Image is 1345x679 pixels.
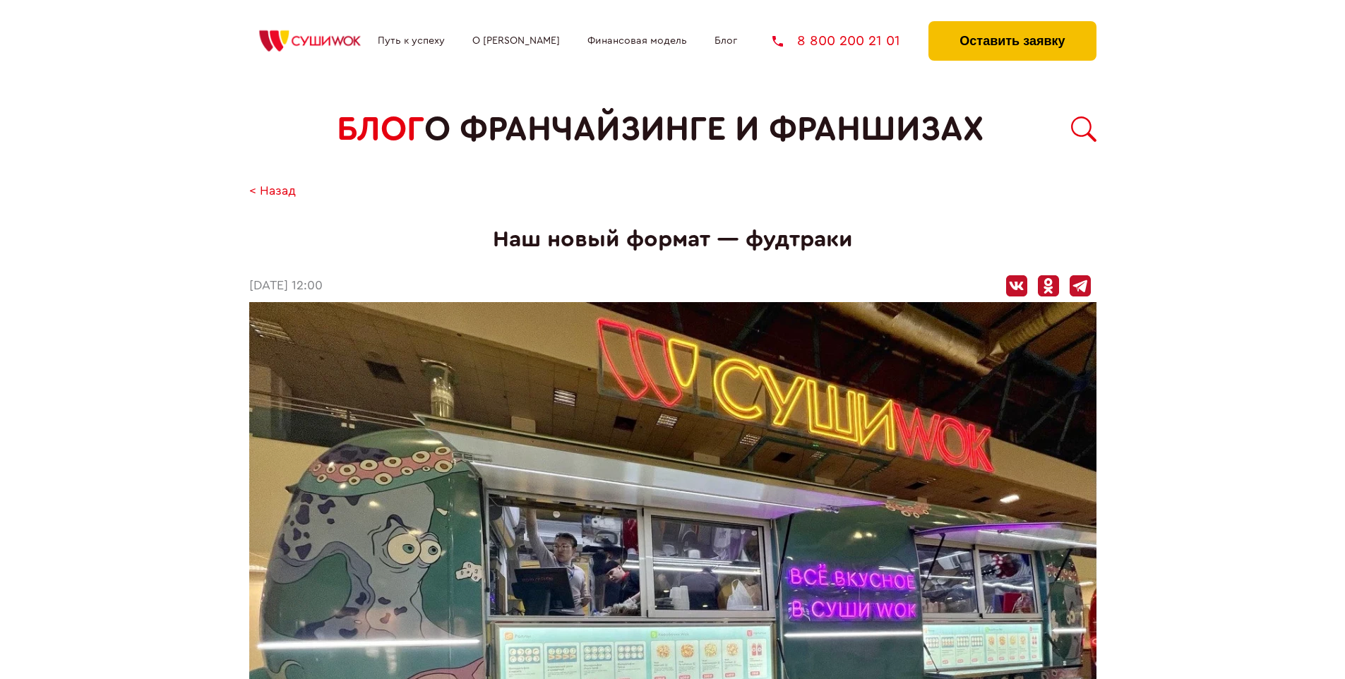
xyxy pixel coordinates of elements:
[715,35,737,47] a: Блог
[772,34,900,48] a: 8 800 200 21 01
[928,21,1096,61] button: Оставить заявку
[249,227,1096,253] h1: Наш новый формат ― фудтраки
[378,35,445,47] a: Путь к успеху
[337,110,424,149] span: БЛОГ
[424,110,984,149] span: о франчайзинге и франшизах
[472,35,560,47] a: О [PERSON_NAME]
[249,184,296,199] a: < Назад
[797,34,900,48] span: 8 800 200 21 01
[587,35,687,47] a: Финансовая модель
[249,279,323,294] time: [DATE] 12:00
